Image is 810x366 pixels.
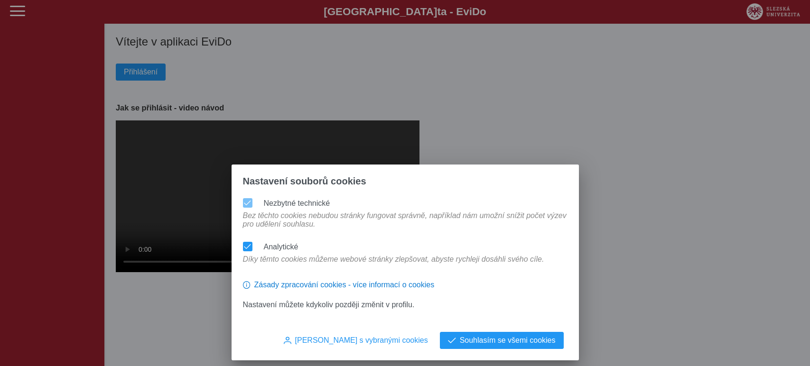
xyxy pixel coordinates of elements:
[295,336,428,345] span: [PERSON_NAME] s vybranými cookies
[254,281,435,289] span: Zásady zpracování cookies - více informací o cookies
[243,176,366,187] span: Nastavení souborů cookies
[243,284,435,293] a: Zásady zpracování cookies - více informací o cookies
[264,243,298,251] label: Analytické
[460,336,556,345] span: Souhlasím se všemi cookies
[264,199,330,207] label: Nezbytné technické
[276,332,436,349] button: [PERSON_NAME] s vybranými cookies
[243,301,568,309] p: Nastavení můžete kdykoliv později změnit v profilu.
[243,277,435,293] button: Zásady zpracování cookies - více informací o cookies
[440,332,564,349] button: Souhlasím se všemi cookies
[239,255,548,273] div: Díky těmto cookies můžeme webové stránky zlepšovat, abyste rychleji dosáhli svého cíle.
[239,211,571,238] div: Bez těchto cookies nebudou stránky fungovat správně, například nám umožní snížit počet výzev pro ...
